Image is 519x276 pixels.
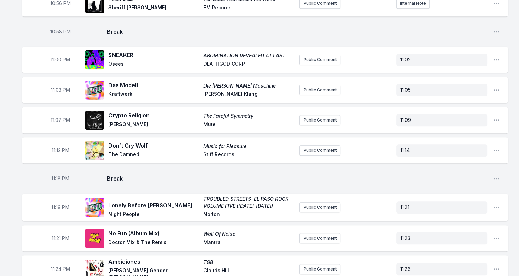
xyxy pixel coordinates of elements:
span: 11:23 [400,235,410,241]
span: 11:09 [400,117,411,123]
span: Sheriff [PERSON_NAME] [108,4,199,12]
span: Break [107,27,487,36]
span: Timestamp [50,28,71,35]
span: 11:02 [400,57,411,62]
span: Timestamp [52,235,69,242]
button: Public Comment [299,145,340,156]
span: 11:14 [400,147,410,153]
button: Open playlist item options [493,56,500,63]
span: EM Records [203,4,294,12]
span: Kraftwerk [108,91,199,99]
img: Music for Pleasure [85,141,104,160]
span: Crypto Religion [108,111,199,119]
span: Lonely Before [PERSON_NAME] [108,201,199,209]
span: Music for Pleasure [203,143,294,150]
span: Timestamp [51,117,70,124]
button: Open playlist item options [493,175,500,182]
img: Wall Of Noise [85,229,104,248]
img: ABOMINATION REVEALED AT LAST [85,50,104,69]
span: Timestamp [51,204,69,211]
button: Public Comment [299,233,340,243]
button: Public Comment [299,115,340,125]
button: Public Comment [299,264,340,274]
button: Public Comment [299,202,340,212]
img: The Fateful Symmetry [85,111,104,130]
button: Open playlist item options [493,87,500,93]
span: Night People [108,211,199,219]
span: SNEAKER [108,51,199,59]
span: Norton [203,211,294,219]
span: Wall Of Noise [203,231,294,238]
span: Timestamp [51,266,70,273]
span: ABOMINATION REVEALED AT LAST [203,52,294,59]
span: Break [107,174,487,183]
button: Public Comment [299,55,340,65]
span: Doctor Mix & The Remix [108,239,199,247]
span: 11:21 [400,204,409,210]
button: Open playlist item options [493,117,500,124]
span: DEATHGOD CORP [203,60,294,69]
button: Open playlist item options [493,28,500,35]
button: Open playlist item options [493,266,500,273]
span: TGB [203,259,294,266]
span: Timestamp [51,175,69,182]
span: Das Modell [108,81,199,89]
span: TROUBLED STREETS: EL PASO ROCK VOLUME FIVE ([DATE]-[DATE]) [203,196,294,209]
img: TROUBLED STREETS: EL PASO ROCK VOLUME FIVE (1958-1964) [85,198,104,217]
span: Mantra [203,239,294,247]
button: Open playlist item options [493,235,500,242]
img: Die Mensch Maschine [85,80,104,100]
span: Ambiciones [108,257,199,266]
button: Public Comment [299,85,340,95]
button: Open playlist item options [493,147,500,154]
span: Mute [203,121,294,129]
span: [PERSON_NAME] Klang [203,91,294,99]
span: 11:05 [400,87,411,93]
span: Osees [108,60,199,69]
span: 11:26 [400,266,411,272]
span: Timestamp [52,147,69,154]
span: Stiff Records [203,151,294,159]
span: [PERSON_NAME] [108,121,199,129]
span: No Fun (Album Mix) [108,229,199,238]
span: The Damned [108,151,199,159]
button: Open playlist item options [493,204,500,211]
span: Timestamp [51,56,70,63]
span: Timestamp [51,87,70,93]
span: Don’t Cry Wolf [108,141,199,150]
span: Die [PERSON_NAME] Maschine [203,82,294,89]
span: The Fateful Symmetry [203,113,294,119]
